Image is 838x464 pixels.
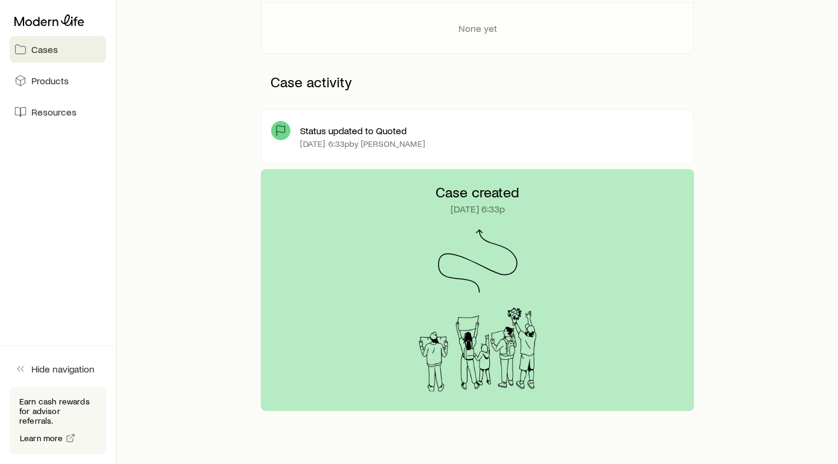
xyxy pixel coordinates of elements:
[10,356,106,382] button: Hide navigation
[31,75,69,87] span: Products
[300,125,407,137] p: Status updated to Quoted
[31,43,58,55] span: Cases
[19,397,96,425] p: Earn cash rewards for advisor referrals.
[451,203,505,215] p: [DATE] 6:33p
[10,36,106,63] a: Cases
[20,434,63,442] span: Learn more
[436,184,519,200] p: Case created
[10,387,106,454] div: Earn cash rewards for advisor referrals.Learn more
[10,99,106,125] a: Resources
[407,308,548,392] img: Arrival Signs
[458,22,497,34] p: None yet
[31,363,95,375] span: Hide navigation
[300,139,425,149] p: [DATE] 6:33p by [PERSON_NAME]
[31,106,77,118] span: Resources
[10,67,106,94] a: Products
[261,64,693,100] p: Case activity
